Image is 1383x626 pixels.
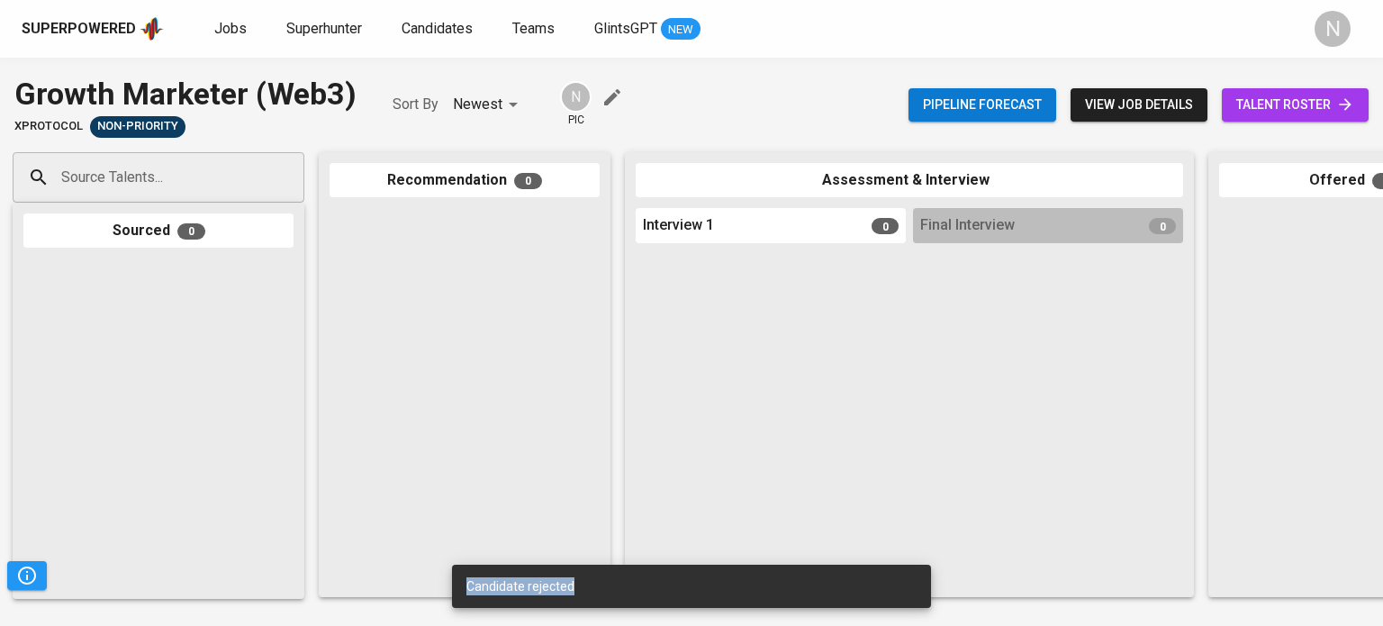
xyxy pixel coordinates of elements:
[90,118,185,135] span: Non-Priority
[7,561,47,590] button: Pipeline Triggers
[636,163,1183,198] div: Assessment & Interview
[22,19,136,40] div: Superpowered
[1085,94,1193,116] span: view job details
[214,20,247,37] span: Jobs
[1236,94,1354,116] span: talent roster
[177,223,205,240] span: 0
[14,72,357,116] div: Growth Marketer (Web3)
[1222,88,1369,122] a: talent roster
[393,94,438,115] p: Sort By
[908,88,1056,122] button: Pipeline forecast
[1071,88,1207,122] button: view job details
[402,20,473,37] span: Candidates
[920,215,1015,236] span: Final Interview
[512,18,558,41] a: Teams
[140,15,164,42] img: app logo
[22,15,164,42] a: Superpoweredapp logo
[286,20,362,37] span: Superhunter
[453,94,502,115] p: Newest
[402,18,476,41] a: Candidates
[330,163,600,198] div: Recommendation
[594,20,657,37] span: GlintsGPT
[14,118,83,135] span: XProtocol
[23,213,294,249] div: Sourced
[466,577,917,595] div: Candidate rejected
[512,20,555,37] span: Teams
[294,176,298,179] button: Open
[214,18,250,41] a: Jobs
[1315,11,1351,47] div: N
[594,18,701,41] a: GlintsGPT NEW
[453,88,524,122] div: Newest
[560,81,592,128] div: pic
[643,215,714,236] span: Interview 1
[286,18,366,41] a: Superhunter
[872,218,899,234] span: 0
[90,116,185,138] div: Pending Client’s Feedback
[560,81,592,113] div: N
[923,94,1042,116] span: Pipeline forecast
[661,21,701,39] span: NEW
[1149,218,1176,234] span: 0
[514,173,542,189] span: 0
